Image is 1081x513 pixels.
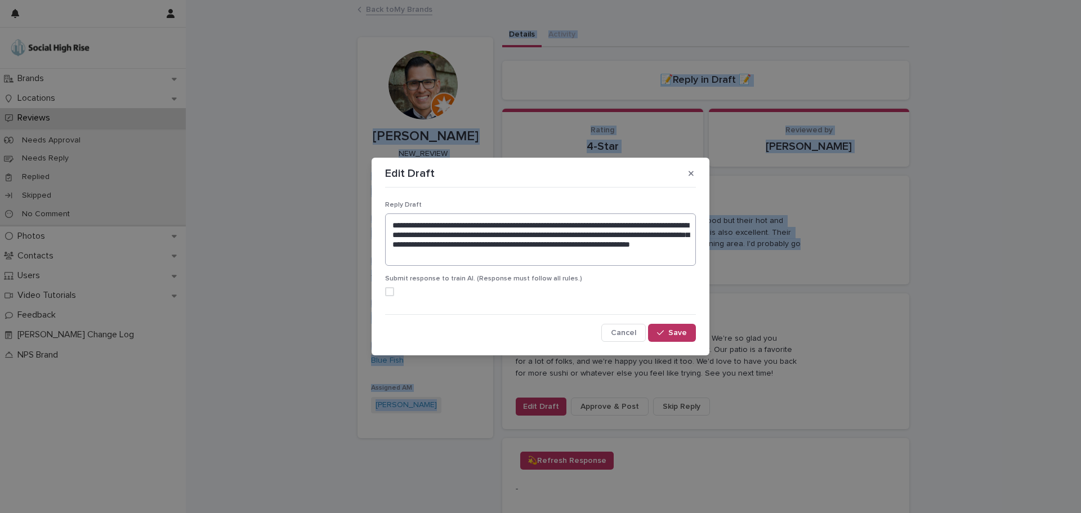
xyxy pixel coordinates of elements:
button: Cancel [601,324,646,342]
span: Submit response to train AI. (Response must follow all rules.) [385,275,582,282]
span: Save [668,329,687,337]
button: Save [648,324,696,342]
p: Edit Draft [385,167,435,180]
span: Cancel [611,329,636,337]
span: Reply Draft [385,202,422,208]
